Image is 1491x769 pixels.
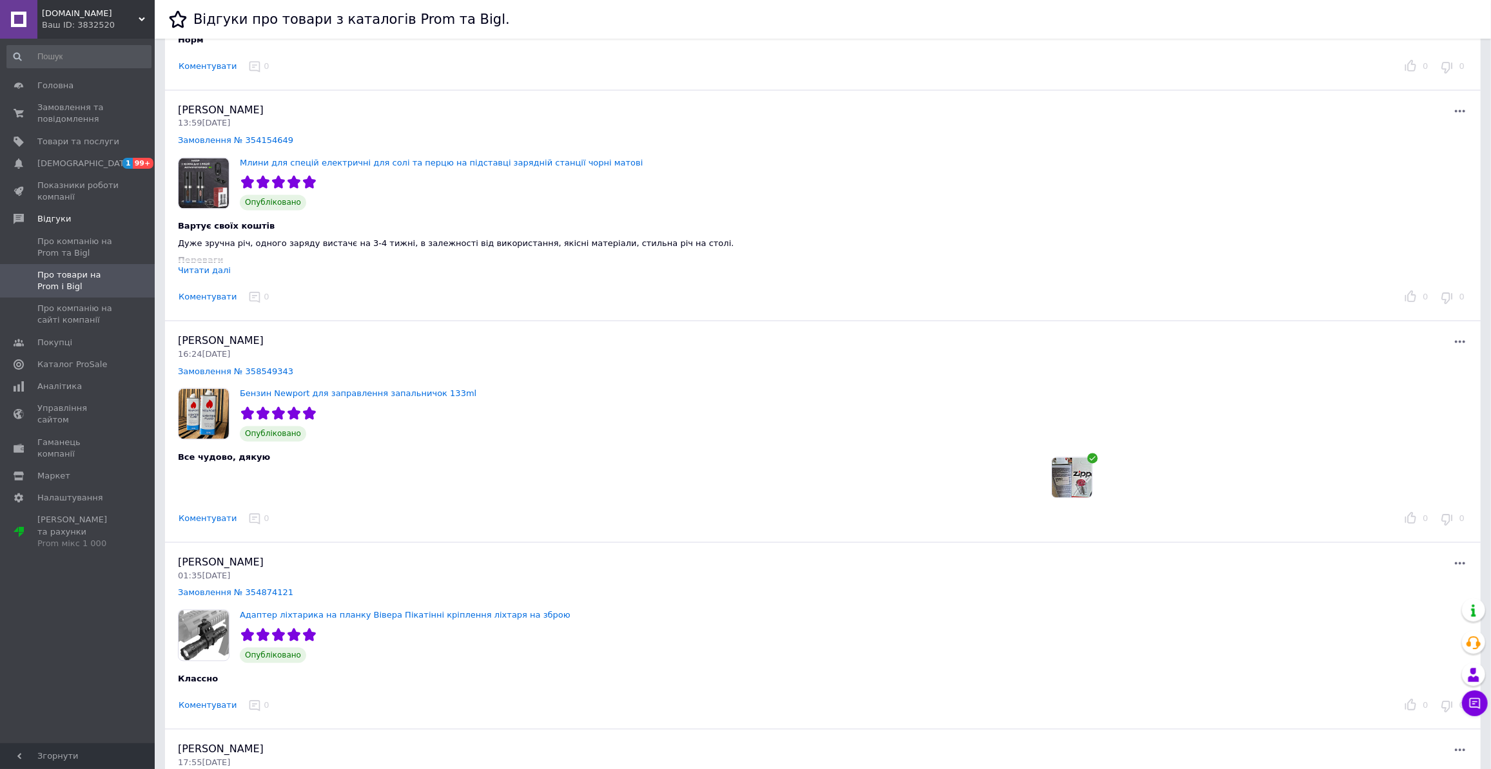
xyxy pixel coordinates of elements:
span: [PERSON_NAME] [178,335,264,347]
span: 17:55[DATE] [178,758,230,768]
a: Млини для спецій електричні для солі та перцю на підставці зарядній станції чорні матові [240,158,643,168]
span: Опубліковано [240,195,306,211]
button: Коментувати [178,513,237,526]
span: Переваги [178,256,224,265]
span: Налаштування [37,492,103,504]
span: Каталог ProSale [37,359,107,370]
span: [PERSON_NAME] [178,743,264,755]
input: Пошук [6,45,151,68]
span: Гаманець компанії [37,437,119,460]
span: [PERSON_NAME] та рахунки [37,514,119,549]
span: [DEMOGRAPHIC_DATA] [37,158,133,169]
span: Замовлення та повідомлення [37,102,119,125]
span: 13:59[DATE] [178,119,230,128]
span: Про товари на Prom і Bigl [37,269,119,292]
span: [PERSON_NAME] [178,556,264,569]
a: Замовлення № 354874121 [178,588,293,598]
img: Млини для спецій електричні для солі та перцю на підставці зарядній станції чорні матові [179,158,229,209]
span: Управління сайтом [37,403,119,426]
span: Дуже зручна річ, одного заряду вистачє на 3-4 тижні, в залежності від використання, якісні матері... [178,239,734,249]
a: Замовлення № 358549343 [178,367,293,377]
span: 99+ [133,158,154,169]
span: [PERSON_NAME] [178,104,264,117]
span: 1 [122,158,133,169]
div: Prom мікс 1 000 [37,538,119,549]
span: Опубліковано [240,648,306,663]
span: Drongo.com.ua [42,8,139,19]
a: Адаптер ліхтарика на планку Вівера Пікатінні кріплення ліхтаря на зброю [240,611,570,620]
span: Аналітика [37,381,82,392]
button: Коментувати [178,699,237,713]
h1: Відгуки про товари з каталогів Prom та Bigl. [193,12,510,27]
span: Про компанію на Prom та Bigl [37,236,119,259]
span: Вартує своїх коштів [178,222,275,231]
a: Замовлення № 354154649 [178,136,293,146]
a: Бензин Newport для заправлення запальничок 133ml [240,389,476,399]
button: Чат з покупцем [1462,690,1488,716]
span: Покупці [37,337,72,348]
img: Адаптер ліхтарика на планку Вівера Пікатінні кріплення ліхтаря на зброю [179,611,229,661]
span: Відгуки [37,213,71,225]
img: Бензин Newport для заправлення запальничок 133ml [179,389,229,439]
div: Ваш ID: 3832520 [42,19,155,31]
span: 01:35[DATE] [178,571,230,581]
span: Опубліковано [240,426,306,442]
span: Норм [178,35,204,44]
span: 16:24[DATE] [178,350,230,359]
span: Товари та послуги [37,136,119,147]
button: Коментувати [178,60,237,73]
span: Классно [178,674,218,684]
div: Читати далі [178,266,231,276]
span: Все чудово, дякую [178,453,270,462]
span: Маркет [37,470,70,482]
span: Про компанію на сайті компанії [37,303,119,326]
button: Коментувати [178,291,237,305]
span: Показники роботи компанії [37,180,119,203]
span: Головна [37,80,73,91]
